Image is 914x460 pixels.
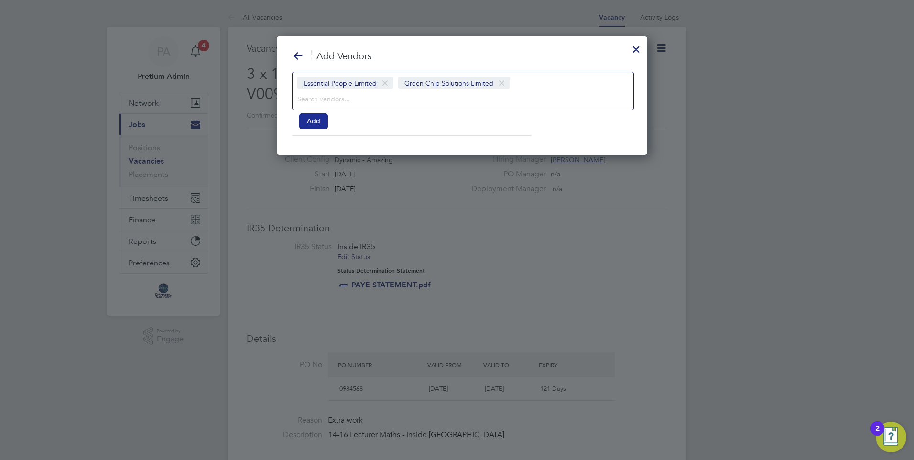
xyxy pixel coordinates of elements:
[297,92,603,105] input: Search vendors...
[299,113,328,129] button: Add
[292,50,632,62] h3: Add Vendors
[297,77,393,89] span: Essential People Limited
[876,422,906,452] button: Open Resource Center, 2 new notifications
[875,428,880,441] div: 2
[398,77,510,89] span: Green Chip Solutions Limited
